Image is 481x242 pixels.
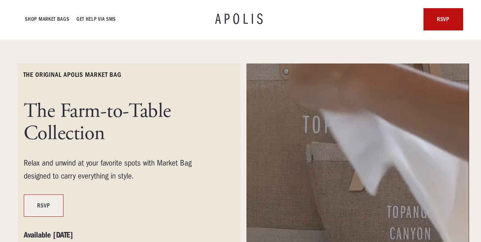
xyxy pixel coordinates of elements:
strong: Available [DATE] [24,230,73,240]
a: Shop Market bags [25,15,69,24]
div: Relax and unwind at your favorite spots with Market Bag designed to carry everything in style. [24,157,217,183]
a: APOLIS [215,12,266,27]
h6: The ORIGINAL Apolis market bag [24,71,121,79]
a: rsvp [423,8,463,30]
a: GET HELP VIA SMS [77,15,116,24]
a: RSVP [24,194,63,217]
h1: The Farm-to-Table Collection [24,100,217,145]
